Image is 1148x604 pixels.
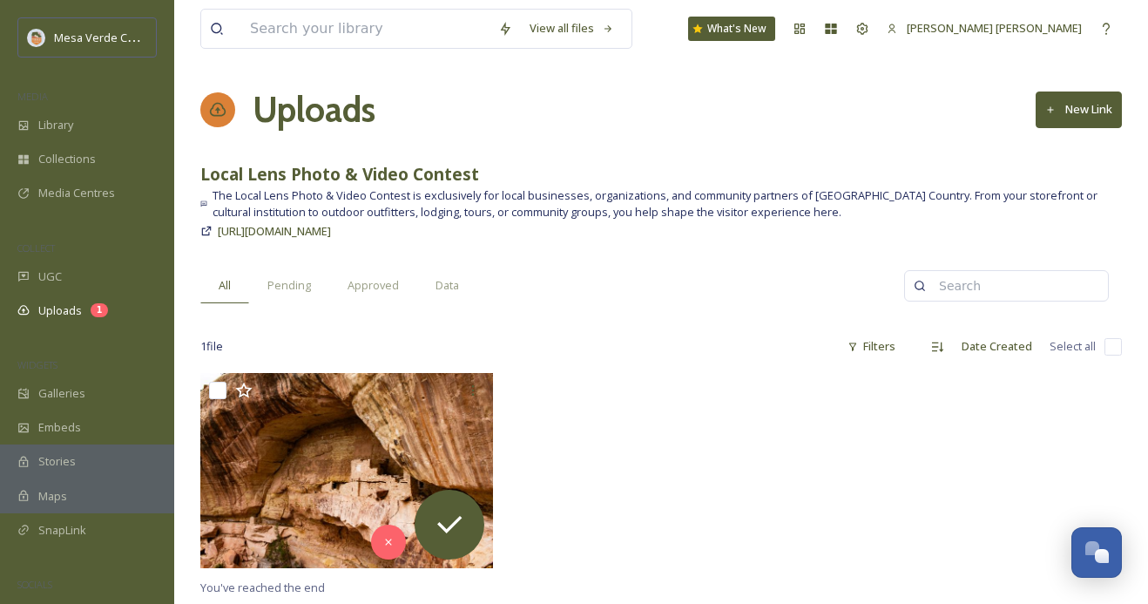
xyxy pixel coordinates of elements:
[38,117,73,133] span: Library
[38,268,62,285] span: UGC
[267,277,311,294] span: Pending
[436,277,459,294] span: Data
[878,11,1091,45] a: [PERSON_NAME] [PERSON_NAME]
[54,29,161,45] span: Mesa Verde Country
[907,20,1082,36] span: [PERSON_NAME] [PERSON_NAME]
[38,419,81,436] span: Embeds
[38,453,76,470] span: Stories
[17,358,57,371] span: WIDGETS
[200,162,479,186] strong: Local Lens Photo & Video Contest
[953,329,1041,363] div: Date Created
[17,578,52,591] span: SOCIALS
[200,338,223,355] span: 1 file
[348,277,399,294] span: Approved
[200,580,325,595] span: You've reached the end
[218,221,331,241] a: [URL][DOMAIN_NAME]
[38,385,85,402] span: Galleries
[219,277,231,294] span: All
[38,302,82,319] span: Uploads
[38,151,96,167] span: Collections
[38,522,86,539] span: SnapLink
[1036,92,1122,127] button: New Link
[91,303,108,317] div: 1
[38,488,67,505] span: Maps
[17,90,48,103] span: MEDIA
[839,329,904,363] div: Filters
[38,185,115,201] span: Media Centres
[28,29,45,46] img: MVC%20SnapSea%20logo%20%281%29.png
[688,17,775,41] a: What's New
[930,268,1099,303] input: Search
[241,10,490,48] input: Search your library
[200,372,493,567] img: ext_1759358315.72151_kassia.lawrence@gmail.com-kassiavinsel-MtnUteTribalPark-89.jpg
[253,84,375,136] a: Uploads
[521,11,623,45] a: View all files
[17,241,55,254] span: COLLECT
[1050,338,1096,355] span: Select all
[218,223,331,239] span: [URL][DOMAIN_NAME]
[213,187,1122,221] span: The Local Lens Photo & Video Contest is exclusively for local businesses, organizations, and comm...
[1071,527,1122,578] button: Open Chat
